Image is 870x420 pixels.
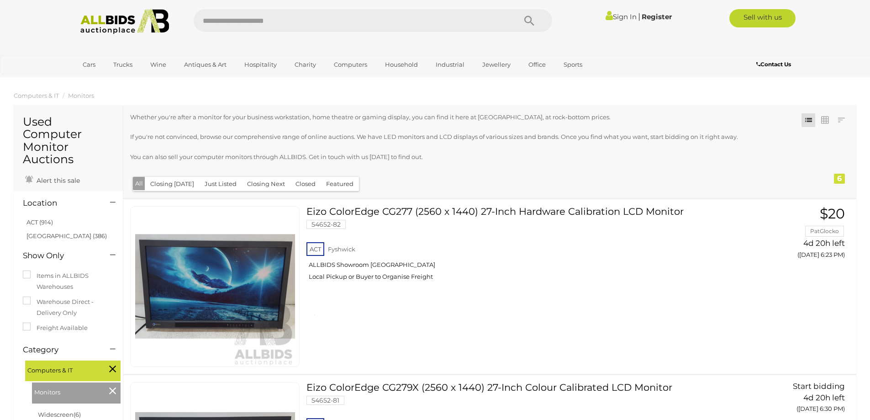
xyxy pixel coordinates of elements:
[14,92,59,99] a: Computers & IT
[26,218,53,226] a: ACT (914)
[34,176,80,185] span: Alert this sale
[642,12,672,21] a: Register
[23,323,88,333] label: Freight Available
[107,57,138,72] a: Trucks
[328,57,373,72] a: Computers
[178,57,232,72] a: Antiques & Art
[130,112,783,122] p: Whether you're after a monitor for your business workstation, home theatre or gaming display, you...
[558,57,588,72] a: Sports
[23,199,96,207] h4: Location
[289,57,322,72] a: Charity
[77,57,101,72] a: Cars
[606,12,637,21] a: Sign In
[23,116,114,166] h1: Used Computer Monitor Auctions
[23,271,114,292] label: Items in ALLBIDS Warehouses
[476,57,517,72] a: Jewellery
[820,205,845,222] span: $20
[290,177,321,191] button: Closed
[741,382,847,418] a: Start bidding 4d 20h left ([DATE] 6:30 PM)
[144,57,172,72] a: Wine
[379,57,424,72] a: Household
[23,251,96,260] h4: Show Only
[26,232,107,239] a: [GEOGRAPHIC_DATA] (386)
[756,59,793,69] a: Contact Us
[77,72,153,87] a: [GEOGRAPHIC_DATA]
[321,177,359,191] button: Featured
[68,92,94,99] a: Monitors
[23,297,114,318] label: Warehouse Direct - Delivery Only
[23,346,96,354] h4: Category
[135,207,295,367] img: 54652-82a.jpg
[238,57,283,72] a: Hospitality
[38,411,81,418] a: Widescreen(6)
[23,173,82,186] a: Alert this sale
[522,57,552,72] a: Office
[793,382,845,391] span: Start bidding
[145,177,200,191] button: Closing [DATE]
[729,9,796,27] a: Sell with us
[75,9,174,34] img: Allbids.com.au
[506,9,552,32] button: Search
[430,57,470,72] a: Industrial
[741,206,847,263] a: $20 PatGlocko 4d 20h left ([DATE] 6:23 PM)
[130,152,783,162] p: You can also sell your computer monitors through ALLBIDS. Get in touch with us [DATE] to find out.
[74,411,81,418] span: (6)
[313,206,727,287] a: Eizo ColorEdge CG277 (2560 x 1440) 27-Inch Hardware Calibration LCD Monitor 54652-82 ACT Fyshwick...
[199,177,242,191] button: Just Listed
[756,61,791,68] b: Contact Us
[834,174,845,184] div: 6
[34,385,103,398] span: Monitors
[130,132,783,142] p: If you're not convinced, browse our comprehensive range of online auctions. We have LED monitors ...
[638,11,640,21] span: |
[133,177,145,190] button: All
[242,177,290,191] button: Closing Next
[27,363,96,376] span: Computers & IT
